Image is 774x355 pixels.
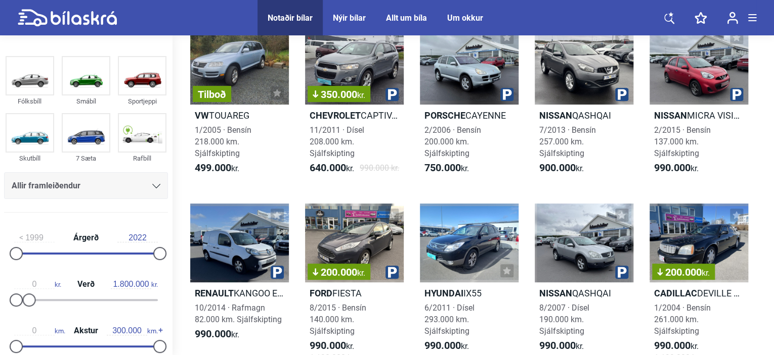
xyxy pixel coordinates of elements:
h2: MICRA VISIA SJÁLFSK [650,110,748,121]
img: parking.png [271,266,284,279]
span: 7/2013 · Bensín 257.000 km. Sjálfskipting [539,125,596,158]
span: kr. [539,162,584,174]
span: kr. [14,280,61,289]
b: Porsche [424,110,465,121]
span: kr. [424,340,469,352]
a: Um okkur [447,13,483,23]
a: NissanMICRA VISIA SJÁLFSK2/2015 · Bensín137.000 km. Sjálfskipting990.000kr. [650,26,748,183]
img: parking.png [615,88,628,101]
span: Allir framleiðendur [12,179,80,193]
img: parking.png [385,266,399,279]
span: 350.000 [313,89,365,99]
h2: QASHQAI [535,110,633,121]
b: 900.000 [539,162,576,174]
span: kr. [310,162,354,174]
a: 350.000kr.ChevroletCAPTIVA LUX11/2011 · Dísel208.000 km. Sjálfskipting640.000kr.990.000 kr. [305,26,404,183]
b: 990.000 [539,339,576,351]
div: Smábíl [62,95,110,107]
span: kr. [195,328,239,340]
span: 8/2007 · Dísel 190.000 km. Sjálfskipting [539,303,589,336]
span: 6/2011 · Dísel 293.000 km. Sjálfskipting [424,303,475,336]
span: kr. [111,280,158,289]
h2: KANGOO EXPRESS ZE [190,287,289,299]
span: kr. [654,340,699,352]
span: 2/2006 · Bensín 200.000 km. Sjálfskipting [424,125,481,158]
img: parking.png [615,266,628,279]
b: Nissan [539,110,572,121]
b: Ford [310,288,332,298]
h2: DEVILLE BASE [650,287,748,299]
div: 7 Sæta [62,153,110,164]
span: kr. [310,340,354,352]
span: 200.000 [313,267,365,277]
div: Fólksbíll [6,95,54,107]
span: km. [107,326,158,335]
h2: IX55 [420,287,519,299]
b: Chevrolet [310,110,361,121]
span: kr. [424,162,469,174]
h2: TOUAREG [190,110,289,121]
a: Allt um bíla [386,13,427,23]
span: kr. [539,340,584,352]
span: 8/2015 · Bensín 140.000 km. Sjálfskipting [310,303,366,336]
div: Rafbíll [118,153,166,164]
span: 10/2014 · Rafmagn 82.000 km. Sjálfskipting [195,303,282,324]
img: user-login.svg [727,12,738,24]
b: Cadillac [654,288,697,298]
span: kr. [195,162,239,174]
b: 499.000 [195,162,231,174]
span: 11/2011 · Dísel 208.000 km. Sjálfskipting [310,125,364,158]
b: 990.000 [424,339,461,351]
b: VW [195,110,209,121]
h2: FIESTA [305,287,404,299]
div: Sportjeppi [118,95,166,107]
a: Notaðir bílar [268,13,313,23]
b: 990.000 [310,339,346,351]
span: 1/2005 · Bensín 218.000 km. Sjálfskipting [195,125,251,158]
a: Nýir bílar [333,13,366,23]
span: kr. [357,268,365,278]
span: kr. [702,268,710,278]
img: parking.png [730,88,743,101]
img: parking.png [500,88,513,101]
h2: CAYENNE [420,110,519,121]
img: parking.png [385,88,399,101]
span: km. [14,326,65,335]
span: 990.000 kr. [360,162,399,174]
b: Nissan [654,110,687,121]
b: 990.000 [654,339,691,351]
span: Árgerð [71,234,101,242]
span: Tilboð [198,89,226,99]
span: 1/2004 · Bensín 261.000 km. Sjálfskipting [654,303,711,336]
b: Hyundai [424,288,463,298]
h2: CAPTIVA LUX [305,110,404,121]
b: 990.000 [195,328,231,340]
h2: QASHQAI [535,287,633,299]
a: PorscheCAYENNE2/2006 · Bensín200.000 km. Sjálfskipting750.000kr. [420,26,519,183]
b: Nissan [539,288,572,298]
b: 750.000 [424,162,461,174]
span: 200.000 [657,267,710,277]
a: NissanQASHQAI7/2013 · Bensín257.000 km. Sjálfskipting900.000kr. [535,26,633,183]
a: TilboðVWTOUAREG1/2005 · Bensín218.000 km. Sjálfskipting499.000kr. [190,26,289,183]
span: Akstur [71,327,101,335]
b: Renault [195,288,234,298]
span: kr. [654,162,699,174]
b: 640.000 [310,162,346,174]
span: 2/2015 · Bensín 137.000 km. Sjálfskipting [654,125,711,158]
div: Skutbíll [6,153,54,164]
span: Verð [75,280,97,288]
span: kr. [357,90,365,100]
b: 990.000 [654,162,691,174]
